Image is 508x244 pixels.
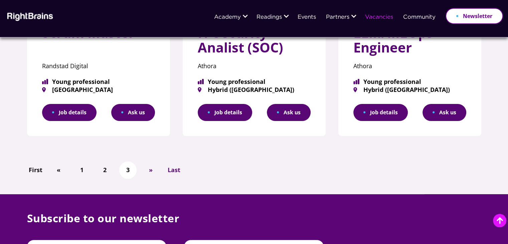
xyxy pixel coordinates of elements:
[267,104,311,121] button: Ask us
[42,60,155,72] p: Randstad Digital
[123,164,133,176] a: 3
[149,165,153,175] span: »
[257,14,282,20] a: Readings
[42,104,97,121] a: Job details
[198,25,311,60] h3: IT Security Analist (SOC)
[111,104,155,121] button: Ask us
[53,164,64,176] a: «
[353,79,466,85] span: Young professional
[198,104,252,121] a: Job details
[365,14,393,20] a: Vacancies
[353,104,408,121] a: Job details
[27,211,481,240] p: Subscribe to our newsletter
[198,79,311,85] span: Young professional
[5,11,53,21] img: Rightbrains
[353,25,466,60] h3: LLM/MLOps Engineer
[42,79,155,85] span: Young professional
[100,164,110,176] a: 2
[25,164,46,176] a: First
[298,14,316,20] a: Events
[326,14,349,20] a: Partners
[403,14,436,20] a: Community
[198,60,311,72] p: Athora
[198,87,311,93] span: Hybrid ([GEOGRAPHIC_DATA])
[214,14,241,20] a: Academy
[77,164,87,176] a: 1
[353,87,466,93] span: Hybrid ([GEOGRAPHIC_DATA])
[168,165,180,175] span: Last
[446,8,503,24] a: Newsletter
[42,87,155,93] span: [GEOGRAPHIC_DATA]
[353,60,466,72] p: Athora
[422,104,466,121] button: Ask us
